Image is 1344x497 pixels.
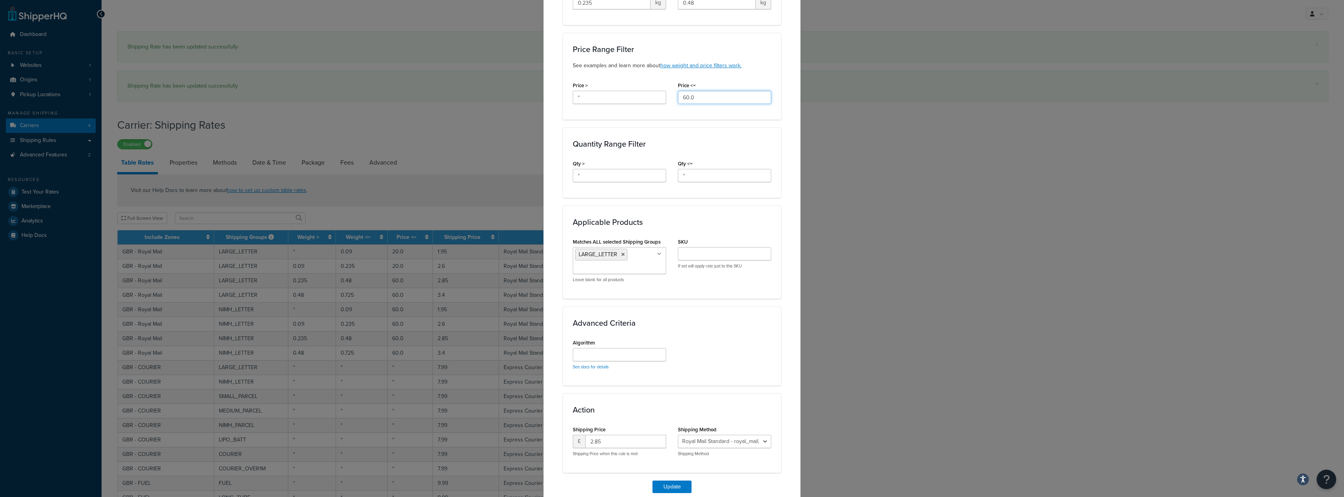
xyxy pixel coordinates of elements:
[573,364,609,370] a: See docs for details
[573,405,771,414] h3: Action
[573,218,771,226] h3: Applicable Products
[579,250,617,258] span: LARGE_LETTER
[652,481,692,493] button: Update
[678,239,688,245] label: SKU
[573,451,666,457] p: Shipping Price when this rule is met
[573,83,588,88] label: Price >
[573,277,666,283] p: Leave blank for all products
[573,239,661,245] label: Matches ALL selected Shipping Groups
[678,427,717,432] label: Shipping Method
[678,83,696,88] label: Price <=
[573,45,771,54] h3: Price Range Filter
[678,451,771,457] p: Shipping Method
[573,435,585,448] span: £
[573,161,585,167] label: Qty >
[573,61,771,70] p: See examples and learn more about
[573,319,771,327] h3: Advanced Criteria
[660,61,742,70] a: how weight and price filters work.
[573,427,606,432] label: Shipping Price
[678,161,693,167] label: Qty <=
[573,140,771,148] h3: Quantity Range Filter
[678,263,771,269] p: If set will apply rate just to this SKU
[573,340,595,346] label: Algorithm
